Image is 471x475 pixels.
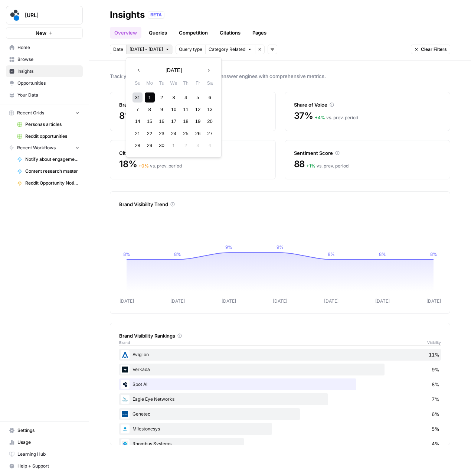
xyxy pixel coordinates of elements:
[121,365,130,374] img: 41a5wra5o85gy72yayizv5nshoqx
[181,140,191,150] div: Not available Thursday, October 2nd, 2025
[121,380,130,389] img: mabojh0nvurt3wxgbmrq4jd7wg4s
[169,78,179,88] div: We
[306,163,349,169] div: vs. prev. period
[17,463,79,469] span: Help + Support
[205,92,215,103] div: Choose Saturday, September 6th, 2025
[193,128,203,139] div: Choose Friday, September 26th, 2025
[193,78,203,88] div: Fr
[145,104,155,114] div: Choose Monday, September 8th, 2025
[294,158,305,170] span: 88
[306,163,315,169] span: + 1 %
[6,142,83,153] button: Recent Workflows
[225,244,232,250] tspan: 9%
[145,92,155,103] div: Choose Monday, September 1st, 2025
[121,350,130,359] img: ugvke2pwmrt59fwn9be399kzy0mm
[121,410,130,419] img: vvp1obqpay3biiowoi7joqb04jvm
[25,121,79,128] span: Personas articles
[6,77,83,89] a: Opportunities
[6,6,83,25] button: Workspace: spot.ai
[119,158,137,170] span: 18%
[17,92,79,98] span: Your Data
[110,27,141,39] a: Overview
[119,364,441,375] div: Verkada
[138,163,182,169] div: vs. prev. period
[169,92,179,103] div: Choose Wednesday, September 3rd, 2025
[181,116,191,126] div: Choose Thursday, September 18th, 2025
[432,440,439,448] span: 4%
[193,92,203,103] div: Choose Friday, September 5th, 2025
[17,110,44,116] span: Recent Grids
[379,251,386,257] tspan: 8%
[133,78,143,88] div: Su
[6,424,83,436] a: Settings
[133,128,143,139] div: Choose Sunday, September 21st, 2025
[119,438,441,450] div: Rhombus Systems
[121,424,130,433] img: s637lvjf4iaa6v9dbcehav2fvws9
[6,460,83,472] button: Help + Support
[157,78,167,88] div: Tu
[6,107,83,118] button: Recent Grids
[119,201,441,208] div: Brand Visibility Trend
[169,104,179,114] div: Choose Wednesday, September 10th, 2025
[432,366,439,373] span: 9%
[14,177,83,189] a: Reddit Opportunity Notifier
[429,351,439,358] span: 11%
[174,251,181,257] tspan: 8%
[25,156,79,163] span: Notify about engagement - reddit
[179,46,202,53] span: Query type
[181,128,191,139] div: Choose Thursday, September 25th, 2025
[315,114,358,121] div: vs. prev. period
[119,408,441,420] div: Genetec
[193,140,203,150] div: Not available Friday, October 3rd, 2025
[14,118,83,130] a: Personas articles
[157,116,167,126] div: Choose Tuesday, September 16th, 2025
[123,251,130,257] tspan: 8%
[17,144,56,151] span: Recent Workflows
[166,66,182,74] span: [DATE]
[14,153,83,165] a: Notify about engagement - reddit
[6,89,83,101] a: Your Data
[205,116,215,126] div: Choose Saturday, September 20th, 2025
[133,140,143,150] div: Choose Sunday, September 28th, 2025
[277,244,284,250] tspan: 9%
[25,12,70,19] span: [URL]
[126,45,173,54] button: [DATE] - [DATE]
[130,46,163,53] span: [DATE] - [DATE]
[133,116,143,126] div: Choose Sunday, September 14th, 2025
[421,46,447,53] span: Clear Filters
[432,425,439,433] span: 5%
[25,133,79,140] span: Reddit opportunities
[120,298,134,304] tspan: [DATE]
[145,78,155,88] div: Mo
[6,42,83,53] a: Home
[248,27,271,39] a: Pages
[432,396,439,403] span: 7%
[17,451,79,458] span: Learning Hub
[144,27,171,39] a: Queries
[17,44,79,51] span: Home
[193,104,203,114] div: Choose Friday, September 12th, 2025
[193,116,203,126] div: Choose Friday, September 19th, 2025
[157,92,167,103] div: Choose Tuesday, September 2nd, 2025
[170,298,185,304] tspan: [DATE]
[145,128,155,139] div: Choose Monday, September 22nd, 2025
[430,251,437,257] tspan: 8%
[157,140,167,150] div: Choose Tuesday, September 30th, 2025
[205,45,255,54] button: Category Related
[432,410,439,418] span: 6%
[157,128,167,139] div: Choose Tuesday, September 23rd, 2025
[119,101,266,108] div: Brand Visibility
[148,11,164,19] div: BETA
[119,423,441,435] div: Milestonesys
[6,65,83,77] a: Insights
[181,104,191,114] div: Choose Thursday, September 11th, 2025
[119,332,441,339] div: Brand Visibility Rankings
[411,45,450,54] button: Clear Filters
[426,298,441,304] tspan: [DATE]
[169,128,179,139] div: Choose Wednesday, September 24th, 2025
[315,115,325,120] span: + 4 %
[294,110,313,122] span: 37%
[119,110,134,122] span: 8%
[169,140,179,150] div: Choose Wednesday, October 1st, 2025
[6,436,83,448] a: Usage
